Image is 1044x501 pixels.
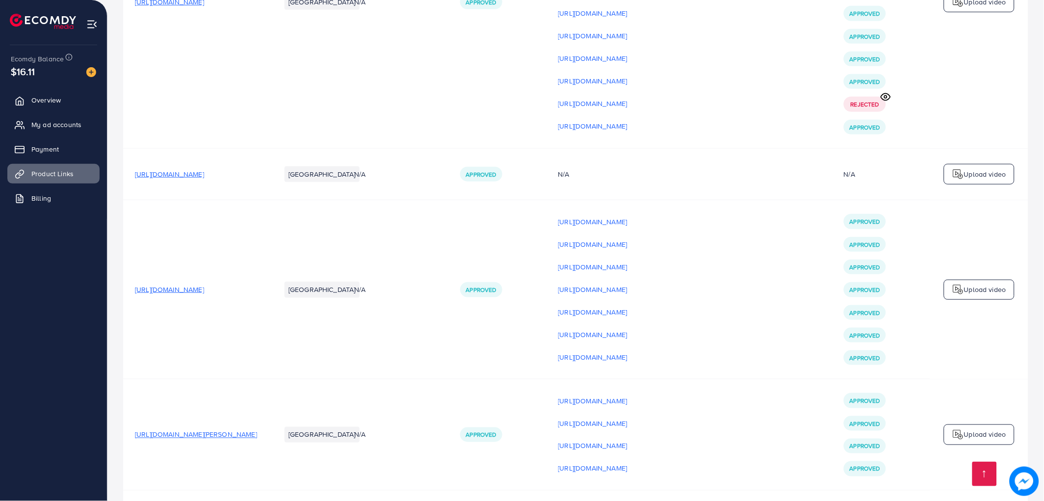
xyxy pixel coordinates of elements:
a: Overview [7,90,100,110]
span: Approved [850,442,880,450]
p: [URL][DOMAIN_NAME] [558,395,627,407]
span: Approved [850,78,880,86]
span: $16.11 [11,64,35,79]
img: image [1010,467,1039,496]
span: Approved [850,286,880,294]
img: logo [952,284,964,295]
img: logo [952,168,964,180]
span: Approved [850,263,880,271]
a: Product Links [7,164,100,184]
p: [URL][DOMAIN_NAME] [558,75,627,87]
p: [URL][DOMAIN_NAME] [558,284,627,295]
p: [URL][DOMAIN_NAME] [558,7,627,19]
span: Approved [466,170,496,179]
span: [URL][DOMAIN_NAME] [135,169,204,179]
span: Approved [850,465,880,473]
span: Approved [850,396,880,405]
p: Upload video [964,284,1006,295]
span: Payment [31,144,59,154]
p: [URL][DOMAIN_NAME] [558,306,627,318]
p: [URL][DOMAIN_NAME] [558,351,627,363]
span: Approved [850,420,880,428]
span: Approved [850,55,880,63]
span: Approved [850,309,880,317]
p: Upload video [964,168,1006,180]
p: [URL][DOMAIN_NAME] [558,261,627,273]
span: Approved [850,331,880,340]
span: N/A [354,430,365,440]
span: Rejected [851,100,879,108]
p: [URL][DOMAIN_NAME] [558,120,627,132]
a: Payment [7,139,100,159]
p: [URL][DOMAIN_NAME] [558,329,627,341]
span: Overview [31,95,61,105]
span: Approved [466,286,496,294]
p: [URL][DOMAIN_NAME] [558,440,627,452]
p: [URL][DOMAIN_NAME] [558,30,627,42]
span: Approved [850,32,880,41]
p: [URL][DOMAIN_NAME] [558,53,627,64]
img: logo [952,429,964,441]
a: Billing [7,188,100,208]
li: [GEOGRAPHIC_DATA] [285,166,360,182]
p: Upload video [964,429,1006,441]
span: Product Links [31,169,74,179]
p: [URL][DOMAIN_NAME] [558,216,627,228]
span: [URL][DOMAIN_NAME][PERSON_NAME] [135,430,257,440]
p: [URL][DOMAIN_NAME] [558,98,627,109]
span: N/A [354,169,365,179]
span: Ecomdy Balance [11,54,64,64]
p: [URL][DOMAIN_NAME] [558,238,627,250]
img: image [86,67,96,77]
li: [GEOGRAPHIC_DATA] [285,427,360,443]
a: My ad accounts [7,115,100,134]
div: N/A [844,169,855,179]
p: [URL][DOMAIN_NAME] [558,463,627,475]
span: N/A [354,285,365,294]
img: menu [86,19,98,30]
p: [URL][DOMAIN_NAME] [558,418,627,429]
span: Approved [466,431,496,439]
span: Approved [850,240,880,249]
span: Billing [31,193,51,203]
span: My ad accounts [31,120,81,130]
li: [GEOGRAPHIC_DATA] [285,282,360,297]
img: logo [10,14,76,29]
span: [URL][DOMAIN_NAME] [135,285,204,294]
span: Approved [850,217,880,226]
span: Approved [850,123,880,132]
div: N/A [558,169,820,179]
span: Approved [850,9,880,18]
span: Approved [850,354,880,362]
